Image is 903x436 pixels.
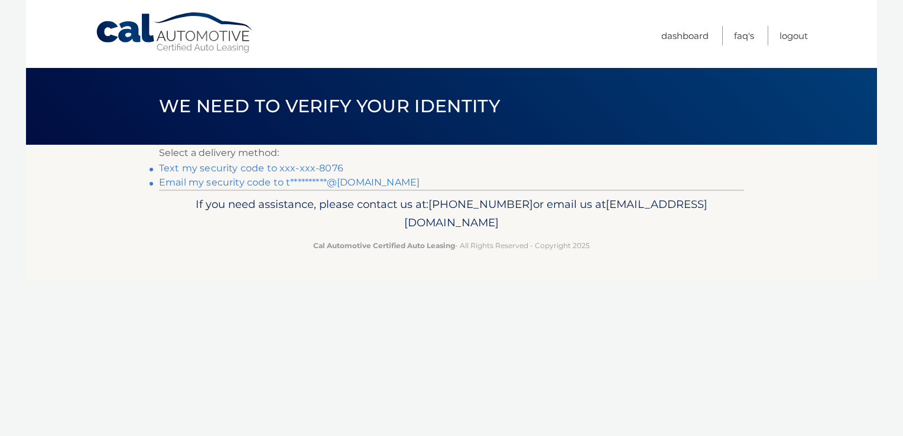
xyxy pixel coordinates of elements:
[661,26,709,45] a: Dashboard
[779,26,808,45] a: Logout
[167,239,736,252] p: - All Rights Reserved - Copyright 2025
[167,195,736,233] p: If you need assistance, please contact us at: or email us at
[95,12,255,54] a: Cal Automotive
[313,241,455,250] strong: Cal Automotive Certified Auto Leasing
[159,95,500,117] span: We need to verify your identity
[428,197,533,211] span: [PHONE_NUMBER]
[159,177,420,188] a: Email my security code to t**********@[DOMAIN_NAME]
[159,145,744,161] p: Select a delivery method:
[734,26,754,45] a: FAQ's
[159,162,343,174] a: Text my security code to xxx-xxx-8076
